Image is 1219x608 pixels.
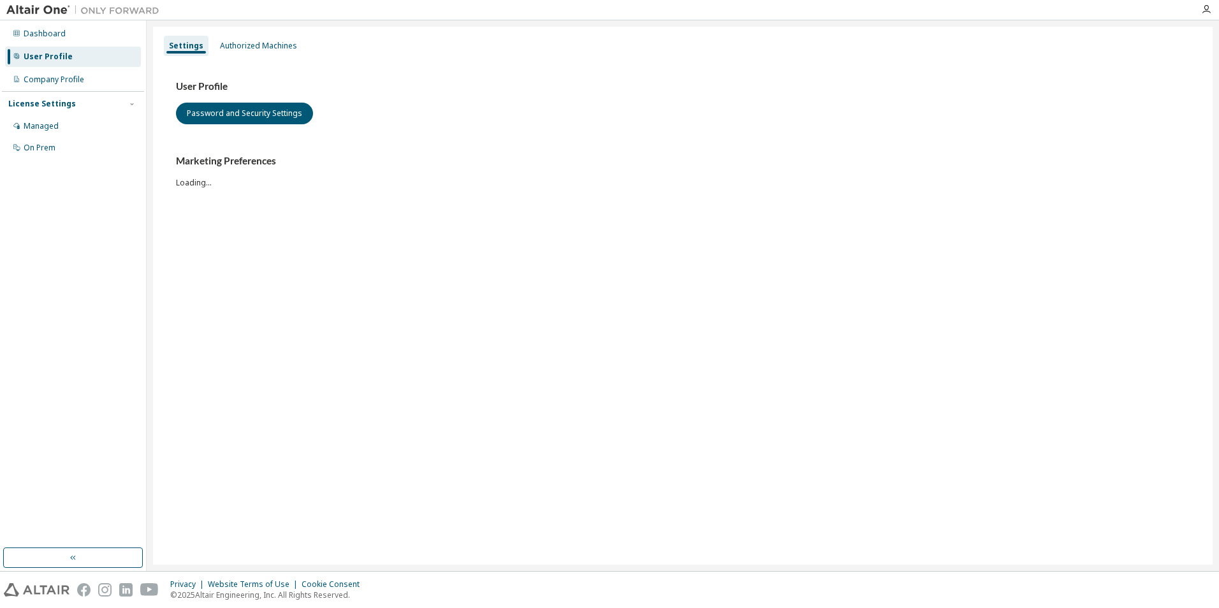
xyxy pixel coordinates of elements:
div: Privacy [170,579,208,590]
img: Altair One [6,4,166,17]
div: Company Profile [24,75,84,85]
div: Loading... [176,155,1190,187]
img: youtube.svg [140,583,159,597]
div: Website Terms of Use [208,579,302,590]
div: License Settings [8,99,76,109]
div: Authorized Machines [220,41,297,51]
h3: User Profile [176,80,1190,93]
div: Cookie Consent [302,579,367,590]
div: Dashboard [24,29,66,39]
div: Managed [24,121,59,131]
div: User Profile [24,52,73,62]
img: facebook.svg [77,583,91,597]
h3: Marketing Preferences [176,155,1190,168]
p: © 2025 Altair Engineering, Inc. All Rights Reserved. [170,590,367,600]
img: linkedin.svg [119,583,133,597]
img: instagram.svg [98,583,112,597]
img: altair_logo.svg [4,583,69,597]
div: On Prem [24,143,55,153]
button: Password and Security Settings [176,103,313,124]
div: Settings [169,41,203,51]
